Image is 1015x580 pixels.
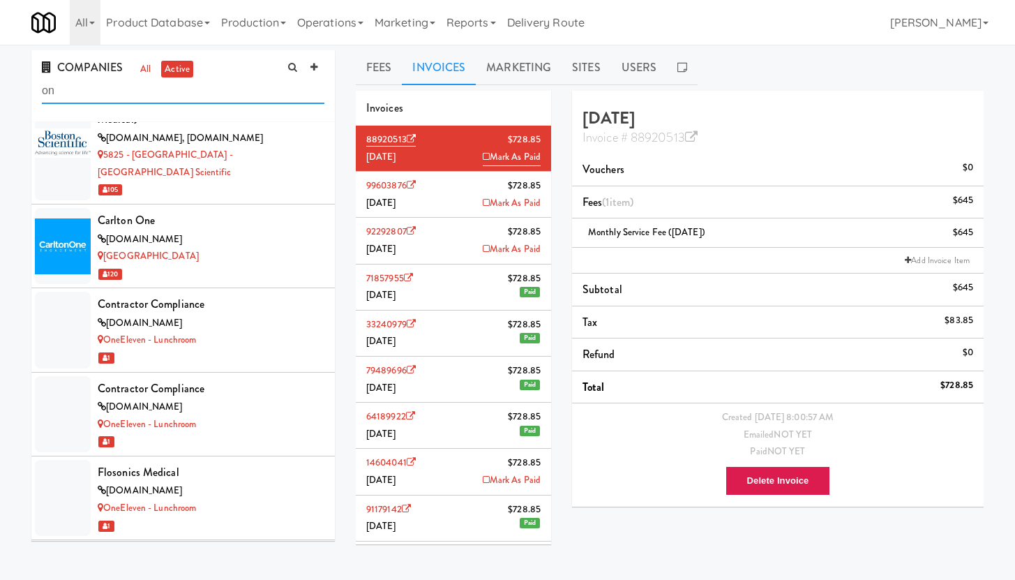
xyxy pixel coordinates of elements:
span: $728.85 [508,454,541,472]
span: Refund [582,346,615,362]
li: 99603876$728.85[DATE]Mark As Paid [356,172,551,218]
a: Mark As Paid [483,149,541,167]
span: [DATE] [366,473,396,486]
a: Sites [562,50,611,85]
span: [DATE] [366,242,396,255]
a: Mark As Paid [483,195,541,212]
a: active [161,61,193,78]
div: $645 [953,279,973,297]
span: Invoices [366,100,403,116]
span: Paid [520,287,540,297]
div: Flosonics Medical [98,462,324,483]
span: [DATE] [366,288,396,302]
span: Vouchers [582,161,624,177]
a: Add Invoice Item [901,253,973,267]
span: 105 [98,184,122,195]
span: Monthly Service Fee ([DATE]) [588,225,705,239]
span: 1 [98,352,114,364]
li: 64189922$728.85[DATE]Paid [356,403,551,449]
span: [DATE] [366,334,396,348]
li: 92292807$728.85[DATE]Mark As Paid [356,218,551,264]
span: 1 [98,521,114,532]
a: 91179142 [366,503,411,516]
a: 14604041 [366,456,416,469]
a: 71857955 [366,272,413,285]
li: 79489696$728.85[DATE]Paid [356,357,551,403]
span: Paid [520,333,540,343]
div: Created [DATE] 8:00:57 AM [582,409,973,426]
li: Contractor Compliance[DOMAIN_NAME]OneEleven - Lunchroom 1 [31,373,335,456]
div: $83.85 [945,312,973,329]
li: 14604041$728.85[DATE]Mark As Paid [356,449,551,495]
span: $728.85 [508,131,541,149]
span: Fees [582,194,633,210]
ng-pluralize: item [610,194,630,210]
div: [DOMAIN_NAME] [98,399,324,416]
a: Invoice # 88920513 [582,128,698,147]
a: 64189922 [366,410,415,423]
span: COMPANIES [42,59,123,75]
a: 79489696 [366,364,416,377]
a: 88920513 [366,133,416,147]
a: Mark As Paid [483,472,541,489]
span: 120 [98,269,122,280]
div: Contractor Compliance [98,294,324,315]
div: $728.85 [940,377,973,394]
span: NOT YET [767,445,806,458]
div: Emailed [582,426,973,444]
a: Fees [356,50,402,85]
a: OneEleven - Lunchroom [98,417,196,431]
div: Contractor Compliance [98,378,324,399]
li: 88920513$728.85[DATE]Mark As Paid [356,126,551,172]
div: Paid [582,443,973,461]
div: [DOMAIN_NAME], [DOMAIN_NAME] [98,130,324,147]
span: 1 [98,436,114,447]
a: OneEleven - Lunchroom [98,333,196,346]
span: (1 ) [602,194,633,210]
li: Contractor Compliance[DOMAIN_NAME]OneEleven - Lunchroom 1 [31,288,335,372]
span: [DATE] [366,381,396,394]
span: [DATE] [366,150,396,163]
button: Delete Invoice [725,466,831,496]
h4: [DATE] [582,109,973,146]
span: [DATE] [366,196,396,209]
span: Paid [520,518,540,528]
a: 92292807 [366,225,416,238]
span: $728.85 [508,223,541,241]
span: $728.85 [508,270,541,288]
img: Micromart [31,10,56,35]
span: Subtotal [582,281,622,297]
a: [GEOGRAPHIC_DATA] [98,249,199,262]
div: [DOMAIN_NAME] [98,315,324,332]
div: $0 [963,159,973,177]
div: Carlton One [98,210,324,231]
div: $645 [953,192,973,209]
li: 71857955$728.85[DATE]Paid [356,265,551,311]
li: Flosonics Medical[DOMAIN_NAME]OneEleven - Lunchroom 1 [31,456,335,540]
input: Search company [42,78,324,104]
span: $728.85 [508,501,541,519]
div: [DOMAIN_NAME] [98,231,324,248]
a: all [137,61,154,78]
span: $728.85 [508,362,541,380]
span: $728.85 [508,408,541,426]
span: $728.85 [508,316,541,334]
li: Carlton One[DOMAIN_NAME][GEOGRAPHIC_DATA] 120 [31,205,335,288]
a: 5825 - [GEOGRAPHIC_DATA] - [GEOGRAPHIC_DATA] Scientific [98,148,233,179]
a: OneEleven - Lunchroom [98,501,196,514]
a: 33240979 [366,318,416,331]
div: [DOMAIN_NAME] [98,482,324,500]
span: $728.85 [508,177,541,195]
a: 99603876 [366,179,416,192]
span: Paid [520,426,540,436]
span: NOT YET [774,428,812,441]
span: Tax [582,314,597,330]
a: Marketing [476,50,562,85]
span: Paid [520,380,540,390]
a: Users [611,50,668,85]
span: [DATE] [366,427,396,440]
li: Boston Scientific (formerly [PERSON_NAME] Medical)[DOMAIN_NAME], [DOMAIN_NAME]5825 - [GEOGRAPHIC_... [31,83,335,205]
span: Total [582,379,605,395]
a: Invoices [402,50,476,85]
div: $645 [953,224,973,241]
